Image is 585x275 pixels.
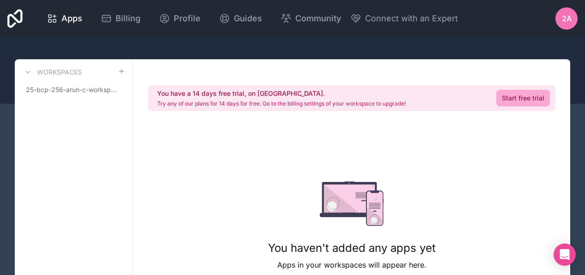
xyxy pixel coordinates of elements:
[152,8,208,29] a: Profile
[212,8,269,29] a: Guides
[554,244,576,266] div: Open Intercom Messenger
[37,68,82,77] h3: Workspaces
[268,259,436,270] p: Apps in your workspaces will appear here.
[93,8,148,29] a: Billing
[365,12,458,25] span: Connect with an Expert
[116,12,140,25] span: Billing
[26,85,118,94] span: 25-bcp-256-arun-c-workspace
[22,81,125,98] a: 25-bcp-256-arun-c-workspace
[496,90,550,106] a: Start free trial
[320,181,384,226] img: empty state
[350,12,458,25] button: Connect with an Expert
[273,8,348,29] a: Community
[562,13,572,24] span: 2A
[39,8,90,29] a: Apps
[157,100,406,107] p: Try any of our plans for 14 days for free. Go to the billing settings of your workspace to upgrade!
[157,89,406,98] h2: You have a 14 days free trial, on [GEOGRAPHIC_DATA].
[61,12,82,25] span: Apps
[295,12,341,25] span: Community
[268,241,436,256] h1: You haven't added any apps yet
[174,12,201,25] span: Profile
[22,67,82,78] a: Workspaces
[234,12,262,25] span: Guides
